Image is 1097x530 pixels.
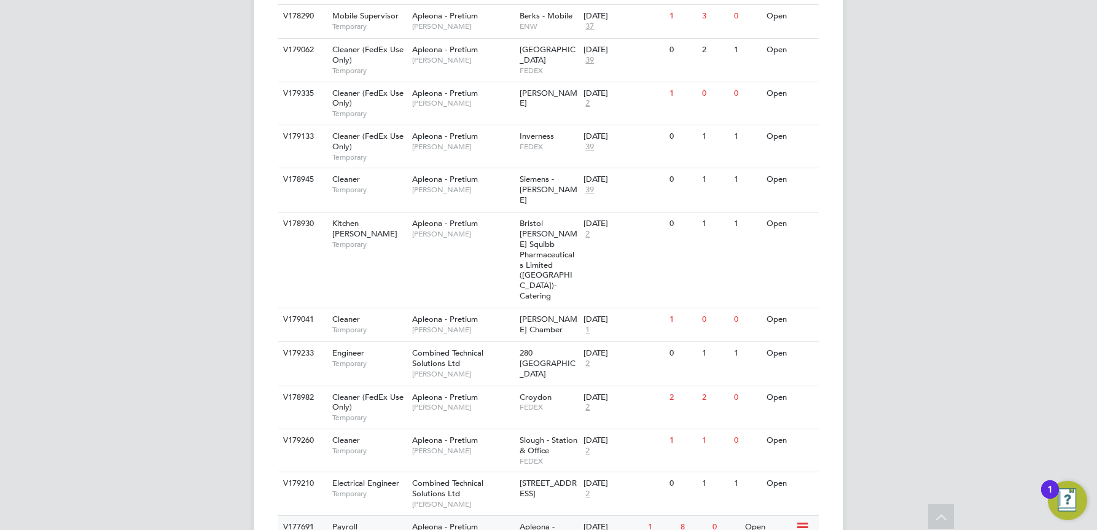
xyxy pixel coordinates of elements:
[332,185,406,195] span: Temporary
[666,429,698,452] div: 1
[332,218,397,239] span: Kitchen [PERSON_NAME]
[412,478,483,499] span: Combined Technical Solutions Ltd
[332,413,406,423] span: Temporary
[280,82,323,105] div: V179335
[332,131,404,152] span: Cleaner (FedEx Use Only)
[520,392,552,402] span: Croydon
[412,10,478,21] span: Apleona - Pretium
[584,11,663,21] div: [DATE]
[520,66,578,76] span: FEDEX
[280,168,323,191] div: V178945
[520,456,578,466] span: FEDEX
[412,218,478,228] span: Apleona - Pretium
[520,348,576,379] span: 280 [GEOGRAPHIC_DATA]
[584,131,663,142] div: [DATE]
[584,21,596,32] span: 37
[699,125,731,148] div: 1
[584,359,591,369] span: 2
[666,39,698,61] div: 0
[332,314,360,324] span: Cleaner
[412,142,513,152] span: [PERSON_NAME]
[666,386,698,409] div: 2
[584,142,596,152] span: 39
[666,342,698,365] div: 0
[584,392,663,403] div: [DATE]
[332,348,364,358] span: Engineer
[666,82,698,105] div: 1
[666,168,698,191] div: 0
[280,39,323,61] div: V179062
[699,212,731,235] div: 1
[731,342,763,365] div: 1
[332,10,399,21] span: Mobile Supervisor
[699,342,731,365] div: 1
[699,386,731,409] div: 2
[584,98,591,109] span: 2
[666,472,698,495] div: 0
[332,174,360,184] span: Cleaner
[731,212,763,235] div: 1
[699,308,731,331] div: 0
[584,174,663,185] div: [DATE]
[763,342,817,365] div: Open
[731,125,763,148] div: 1
[332,489,406,499] span: Temporary
[763,472,817,495] div: Open
[731,5,763,28] div: 0
[666,125,698,148] div: 0
[332,325,406,335] span: Temporary
[520,44,576,65] span: [GEOGRAPHIC_DATA]
[332,446,406,456] span: Temporary
[666,308,698,331] div: 1
[763,386,817,409] div: Open
[731,39,763,61] div: 1
[584,229,591,240] span: 2
[332,66,406,76] span: Temporary
[763,308,817,331] div: Open
[280,472,323,495] div: V179210
[763,125,817,148] div: Open
[332,109,406,119] span: Temporary
[584,435,663,446] div: [DATE]
[412,88,478,98] span: Apleona - Pretium
[332,435,360,445] span: Cleaner
[412,21,513,31] span: [PERSON_NAME]
[763,429,817,452] div: Open
[412,369,513,379] span: [PERSON_NAME]
[763,168,817,191] div: Open
[280,5,323,28] div: V178290
[412,44,478,55] span: Apleona - Pretium
[584,185,596,195] span: 39
[584,446,591,456] span: 2
[412,185,513,195] span: [PERSON_NAME]
[699,168,731,191] div: 1
[1047,489,1053,505] div: 1
[412,229,513,239] span: [PERSON_NAME]
[332,392,404,413] span: Cleaner (FedEx Use Only)
[666,5,698,28] div: 1
[584,348,663,359] div: [DATE]
[412,55,513,65] span: [PERSON_NAME]
[520,88,577,109] span: [PERSON_NAME]
[584,314,663,325] div: [DATE]
[584,402,591,413] span: 2
[731,386,763,409] div: 0
[332,478,399,488] span: Electrical Engineer
[699,472,731,495] div: 1
[584,219,663,229] div: [DATE]
[520,174,577,205] span: Siemens - [PERSON_NAME]
[280,386,323,409] div: V178982
[412,325,513,335] span: [PERSON_NAME]
[731,472,763,495] div: 1
[1048,481,1087,520] button: Open Resource Center, 1 new notification
[332,240,406,249] span: Temporary
[763,82,817,105] div: Open
[731,82,763,105] div: 0
[332,88,404,109] span: Cleaner (FedEx Use Only)
[520,21,578,31] span: ENW
[763,5,817,28] div: Open
[412,435,478,445] span: Apleona - Pretium
[412,314,478,324] span: Apleona - Pretium
[412,98,513,108] span: [PERSON_NAME]
[412,499,513,509] span: [PERSON_NAME]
